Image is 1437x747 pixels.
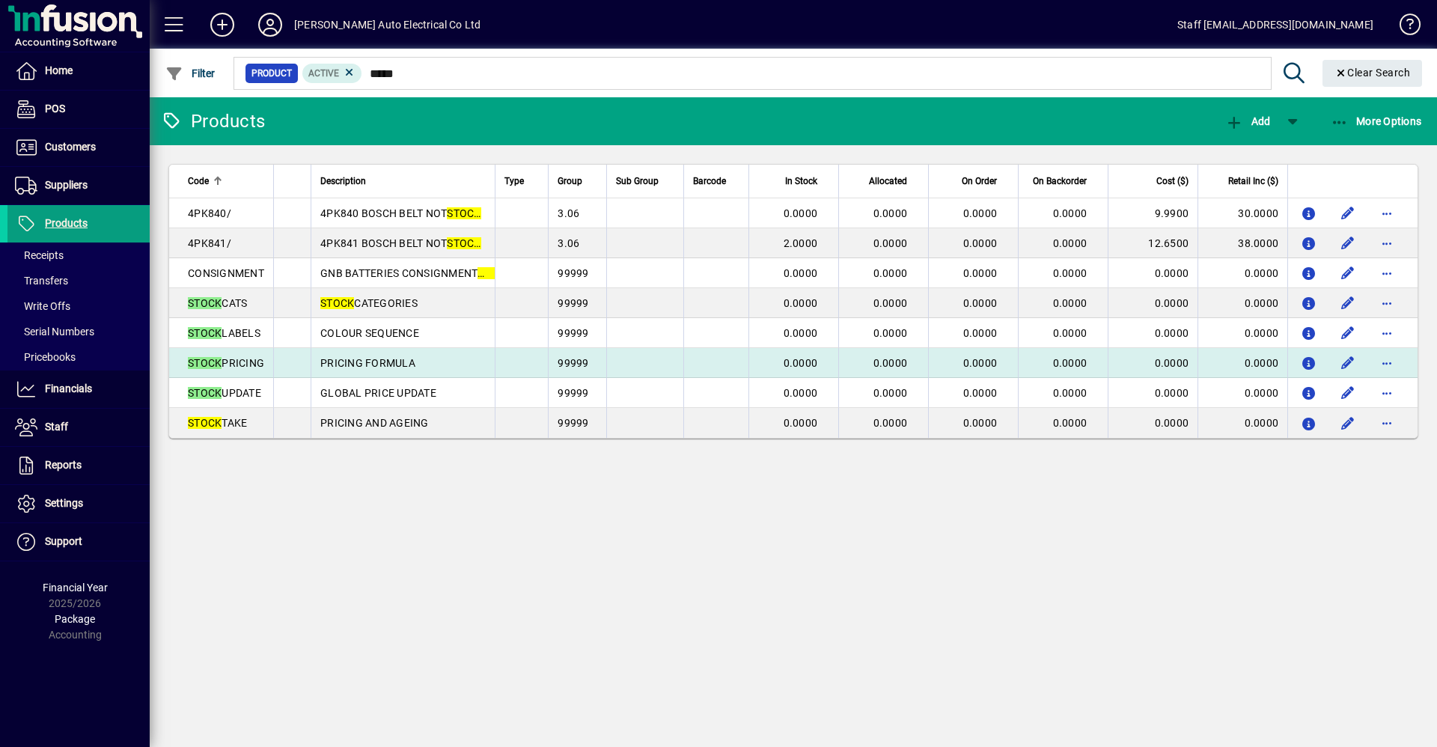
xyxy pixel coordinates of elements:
span: 0.0000 [873,297,908,309]
span: Financial Year [43,582,108,594]
em: STOCK [447,237,480,249]
span: Clear Search [1334,67,1411,79]
a: Financials [7,371,150,408]
span: 0.0000 [1053,267,1087,279]
span: 0.0000 [963,297,998,309]
button: Profile [246,11,294,38]
span: Active [308,68,339,79]
button: More options [1375,231,1399,255]
span: Add [1225,115,1270,127]
span: Type [504,173,524,189]
span: Cost ($) [1156,173,1189,189]
span: Filter [165,67,216,79]
span: 99999 [558,297,588,309]
span: 0.0000 [1053,417,1087,429]
span: 0.0000 [873,387,908,399]
span: In Stock [785,173,817,189]
div: Group [558,173,597,189]
span: On Backorder [1033,173,1087,189]
td: 0.0000 [1108,348,1197,378]
a: Reports [7,447,150,484]
a: POS [7,91,150,128]
td: 30.0000 [1197,198,1287,228]
span: Barcode [693,173,726,189]
em: STOCK [188,297,222,309]
button: More options [1375,201,1399,225]
span: Product [251,66,292,81]
em: STOCK [188,357,222,369]
td: 0.0000 [1197,378,1287,408]
div: Staff [EMAIL_ADDRESS][DOMAIN_NAME] [1177,13,1373,37]
div: On Backorder [1028,173,1100,189]
span: LABELS [188,327,260,339]
span: 0.0000 [873,267,908,279]
span: Support [45,535,82,547]
span: On Order [962,173,997,189]
span: 3.06 [558,207,579,219]
td: 38.0000 [1197,228,1287,258]
td: 0.0000 [1197,408,1287,438]
span: 0.0000 [873,327,908,339]
button: More options [1375,351,1399,375]
button: Edit [1336,201,1360,225]
span: Code [188,173,209,189]
span: Description [320,173,366,189]
span: POS [45,103,65,115]
span: PRICING FORMULA [320,357,415,369]
button: More options [1375,291,1399,315]
span: Products [45,217,88,229]
span: Customers [45,141,96,153]
a: Transfers [7,268,150,293]
span: 99999 [558,327,588,339]
span: 4PK841/ [188,237,231,249]
span: More Options [1331,115,1422,127]
span: Financials [45,382,92,394]
span: TAKE [188,417,247,429]
span: Pricebooks [15,351,76,363]
button: More Options [1327,108,1426,135]
span: 99999 [558,417,588,429]
span: 0.0000 [963,207,998,219]
span: Write Offs [15,300,70,312]
span: PRICING AND AGEING [320,417,429,429]
span: 0.0000 [963,417,998,429]
div: Description [320,173,486,189]
a: Write Offs [7,293,150,319]
td: 0.0000 [1197,288,1287,318]
span: Allocated [869,173,907,189]
em: STOCK [188,417,222,429]
em: STOCK [478,267,511,279]
td: 9.9900 [1108,198,1197,228]
span: Staff [45,421,68,433]
span: 2.0000 [784,237,818,249]
div: On Order [938,173,1010,189]
span: Group [558,173,582,189]
button: Add [1221,108,1274,135]
button: Clear [1322,60,1423,87]
span: 0.0000 [1053,297,1087,309]
td: 0.0000 [1108,258,1197,288]
td: 0.0000 [1108,288,1197,318]
span: Suppliers [45,179,88,191]
div: Code [188,173,264,189]
button: Edit [1336,321,1360,345]
span: 0.0000 [963,387,998,399]
span: 99999 [558,267,588,279]
span: 0.0000 [873,207,908,219]
a: Serial Numbers [7,319,150,344]
span: Retail Inc ($) [1228,173,1278,189]
div: Barcode [693,173,739,189]
span: 0.0000 [873,357,908,369]
a: Home [7,52,150,90]
button: More options [1375,321,1399,345]
span: 0.0000 [1053,207,1087,219]
button: Edit [1336,261,1360,285]
em: STOCK [188,327,222,339]
button: Add [198,11,246,38]
span: 4PK840/ [188,207,231,219]
button: More options [1375,411,1399,435]
div: Type [504,173,539,189]
td: 0.0000 [1197,348,1287,378]
td: 12.6500 [1108,228,1197,258]
a: Pricebooks [7,344,150,370]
